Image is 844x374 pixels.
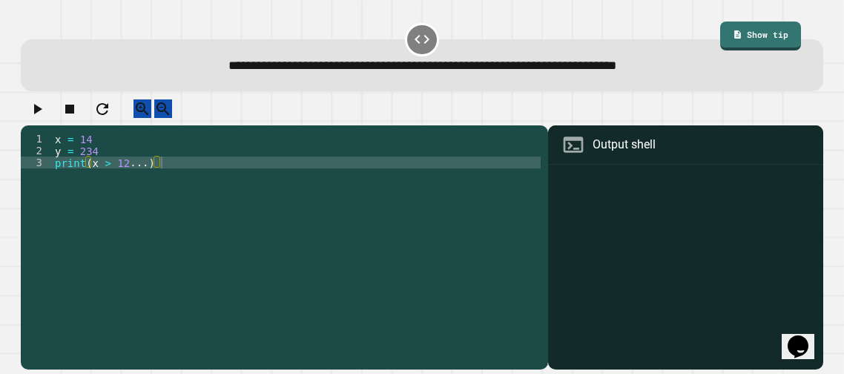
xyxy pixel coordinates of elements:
iframe: chat widget [782,315,829,359]
div: 3 [21,157,52,168]
div: 1 [21,133,52,145]
a: Show tip [720,22,801,50]
div: Output shell [593,136,656,154]
div: 2 [21,145,52,157]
